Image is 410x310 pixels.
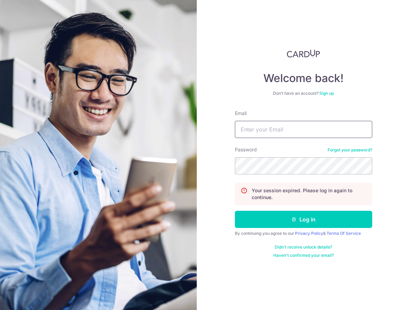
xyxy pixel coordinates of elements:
div: Don’t have an account? [235,91,372,96]
img: CardUp Logo [287,49,320,58]
a: Sign up [319,91,334,96]
input: Enter your Email [235,121,372,138]
a: Privacy Policy [295,231,323,236]
a: Haven't confirmed your email? [273,253,334,258]
label: Password [235,146,257,153]
p: Your session expired. Please log in again to continue. [252,187,366,201]
label: Email [235,110,247,117]
a: Terms Of Service [327,231,361,236]
div: By continuing you agree to our & [235,231,372,236]
button: Log in [235,211,372,228]
a: Forgot your password? [328,147,372,153]
h4: Welcome back! [235,71,372,85]
a: Didn't receive unlock details? [275,244,332,250]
